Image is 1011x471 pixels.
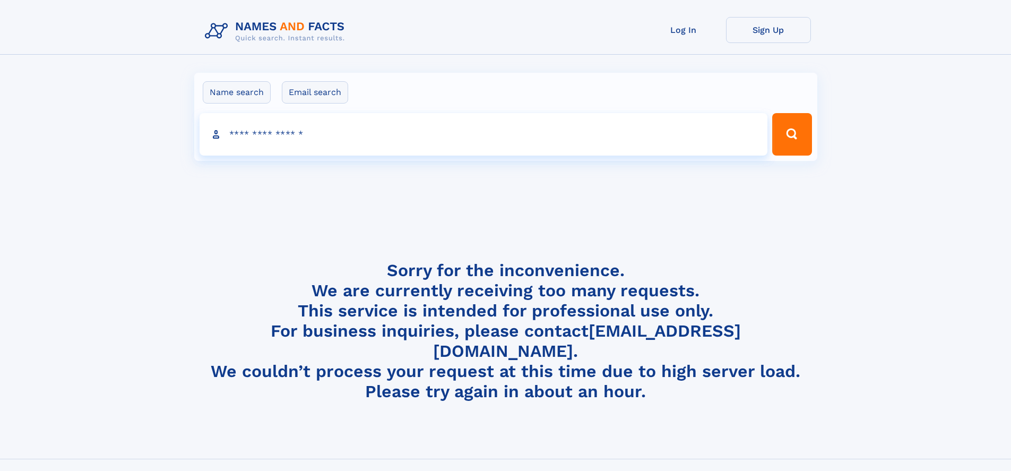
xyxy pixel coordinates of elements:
[200,113,768,156] input: search input
[282,81,348,104] label: Email search
[772,113,811,156] button: Search Button
[726,17,811,43] a: Sign Up
[641,17,726,43] a: Log In
[203,81,271,104] label: Name search
[201,17,353,46] img: Logo Names and Facts
[201,260,811,402] h4: Sorry for the inconvenience. We are currently receiving too many requests. This service is intend...
[433,321,741,361] a: [EMAIL_ADDRESS][DOMAIN_NAME]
